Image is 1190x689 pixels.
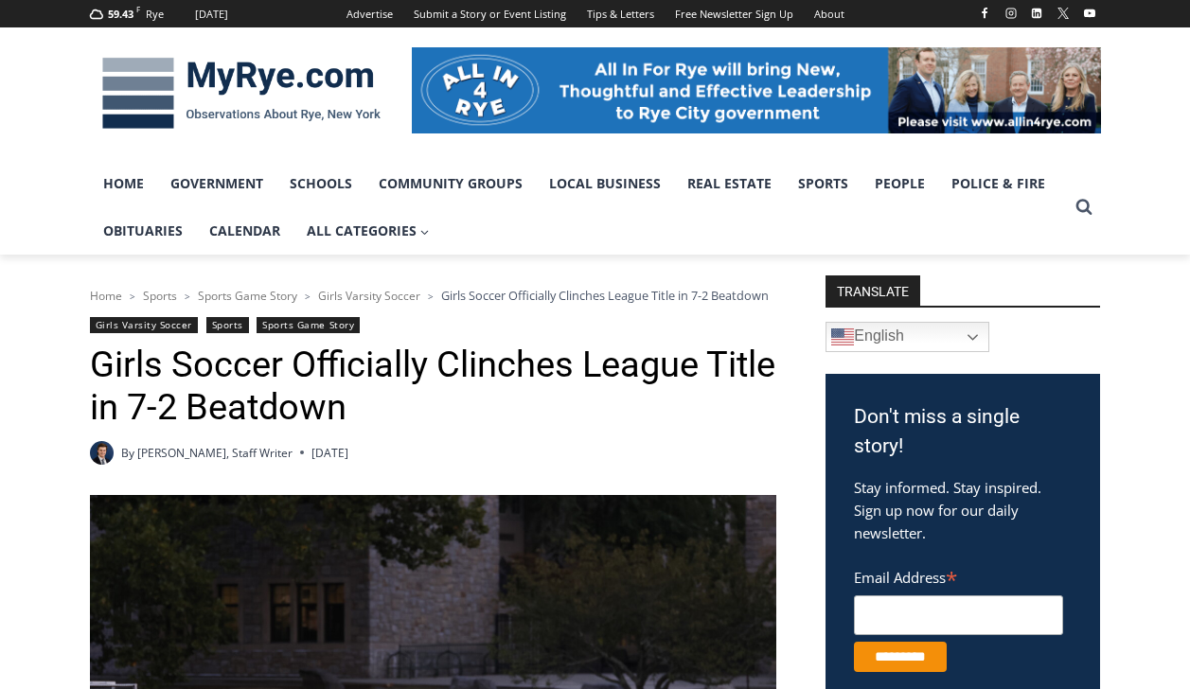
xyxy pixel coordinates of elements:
a: Sports [143,288,177,304]
a: Real Estate [674,160,785,207]
a: Linkedin [1025,2,1048,25]
span: > [130,290,135,303]
a: Home [90,160,157,207]
img: en [831,326,854,348]
a: Community Groups [365,160,536,207]
img: All in for Rye [412,47,1101,132]
a: Schools [276,160,365,207]
nav: Primary Navigation [90,160,1067,256]
a: All Categories [293,207,443,255]
h3: Don't miss a single story! [854,402,1072,462]
a: Obituaries [90,207,196,255]
a: Sports [206,317,249,333]
a: People [861,160,938,207]
time: [DATE] [311,444,348,462]
span: F [136,4,140,14]
a: Government [157,160,276,207]
div: Rye [146,6,164,23]
a: YouTube [1078,2,1101,25]
a: X [1052,2,1075,25]
span: Girls Soccer Officially Clinches League Title in 7-2 Beatdown [441,287,769,304]
span: All Categories [307,221,430,241]
span: By [121,444,134,462]
a: Facebook [973,2,996,25]
strong: TRANSLATE [826,275,920,306]
a: Sports Game Story [257,317,360,333]
span: > [185,290,190,303]
a: Girls Varsity Soccer [90,317,199,333]
img: MyRye.com [90,44,393,143]
label: Email Address [854,558,1063,592]
span: > [428,290,434,303]
p: Stay informed. Stay inspired. Sign up now for our daily newsletter. [854,476,1072,544]
span: > [305,290,311,303]
div: [DATE] [195,6,228,23]
a: Author image [90,441,114,465]
a: Police & Fire [938,160,1058,207]
nav: Breadcrumbs [90,286,776,305]
a: Calendar [196,207,293,255]
a: Instagram [1000,2,1022,25]
img: Charlie Morris headshot PROFESSIONAL HEADSHOT [90,441,114,465]
button: View Search Form [1067,190,1101,224]
a: Sports Game Story [198,288,297,304]
a: English [826,322,989,352]
a: Local Business [536,160,674,207]
a: Girls Varsity Soccer [318,288,420,304]
a: Sports [785,160,861,207]
h1: Girls Soccer Officially Clinches League Title in 7-2 Beatdown [90,344,776,430]
span: 59.43 [108,7,133,21]
a: Home [90,288,122,304]
a: [PERSON_NAME], Staff Writer [137,445,293,461]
